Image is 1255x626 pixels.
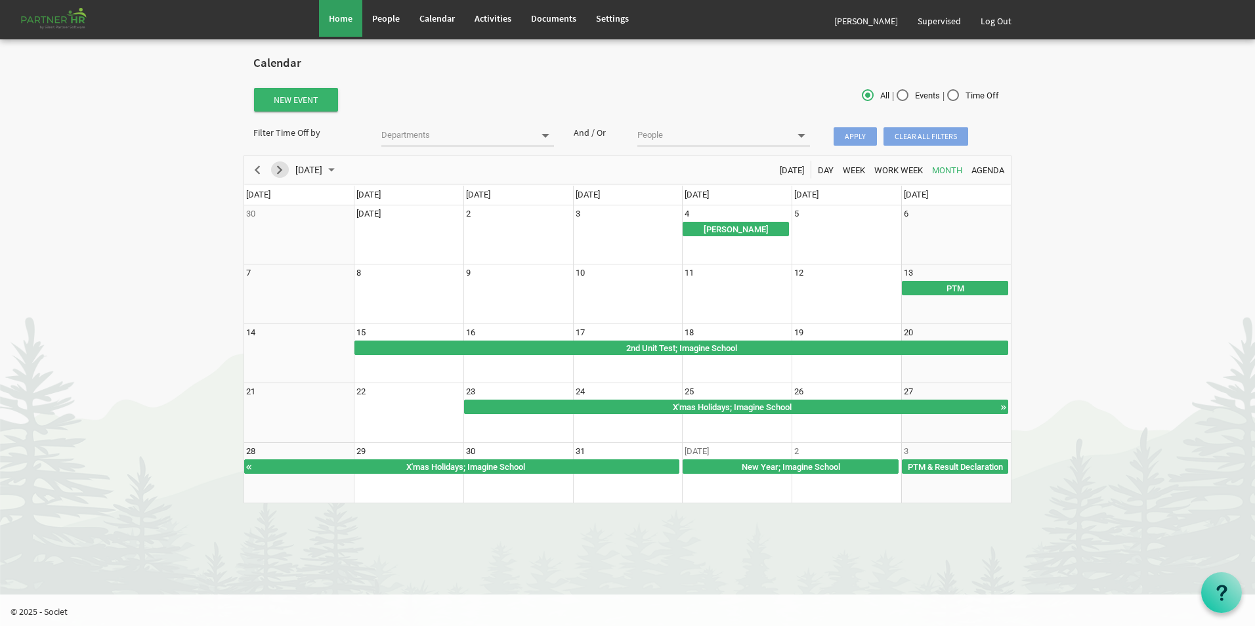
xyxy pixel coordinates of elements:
[904,385,913,398] div: Saturday, December 27, 2025
[794,190,819,199] span: [DATE]
[244,126,372,139] div: Filter Time Off by
[685,326,694,339] div: Thursday, December 18, 2025
[253,460,679,473] div: X'mas Holidays; Imagine School
[246,326,255,339] div: Sunday, December 14, 2025
[381,126,533,144] input: Departments
[683,459,899,474] div: New Year Begin From Thursday, January 1, 2026 at 12:00:00 AM GMT-08:00 Ends At Saturday, January ...
[356,207,381,220] div: Monday, December 1, 2025
[902,281,1008,295] div: PTM Begin From Saturday, December 13, 2025 at 12:00:00 AM GMT-08:00 Ends At Sunday, December 14, ...
[778,162,805,178] span: [DATE]
[794,385,803,398] div: Friday, December 26, 2025
[576,326,585,339] div: Wednesday, December 17, 2025
[794,266,803,280] div: Friday, December 12, 2025
[794,445,799,458] div: Friday, January 2, 2026
[254,88,338,112] button: New Event
[246,385,255,398] div: Sunday, December 21, 2025
[329,12,352,24] span: Home
[466,385,475,398] div: Tuesday, December 23, 2025
[271,161,289,178] button: Next
[465,400,1000,413] div: X'mas Holidays; Imagine School
[918,15,961,27] span: Supervised
[249,161,266,178] button: Previous
[970,162,1006,178] span: Agenda
[824,3,908,39] a: [PERSON_NAME]
[354,341,1009,355] div: 2nd Unit Test Begin From Monday, December 15, 2025 at 12:00:00 AM GMT-08:00 Ends At Sunday, Decem...
[356,190,381,199] span: [DATE]
[244,156,1011,503] schedule: of December 2025
[356,326,366,339] div: Monday, December 15, 2025
[246,190,270,199] span: [DATE]
[246,445,255,458] div: Sunday, December 28, 2025
[596,12,629,24] span: Settings
[902,459,1008,474] div: PTM &amp; Result Declaration Begin From Saturday, January 3, 2026 at 12:00:00 AM GMT-08:00 Ends A...
[576,266,585,280] div: Wednesday, December 10, 2025
[683,460,898,473] div: New Year; Imagine School
[685,385,694,398] div: Thursday, December 25, 2025
[872,161,925,178] button: Work Week
[372,12,400,24] span: People
[930,161,965,178] button: Month
[685,207,689,220] div: Thursday, December 4, 2025
[683,222,789,236] div: Shesha Manabasa Gurubara Begin From Thursday, December 4, 2025 at 12:00:00 AM GMT-08:00 Ends At F...
[834,127,877,146] span: Apply
[969,161,1007,178] button: Agenda
[904,207,908,220] div: Saturday, December 6, 2025
[971,3,1021,39] a: Log Out
[576,207,580,220] div: Wednesday, December 3, 2025
[904,326,913,339] div: Saturday, December 20, 2025
[291,156,343,184] div: December 2025
[253,56,1002,70] h2: Calendar
[531,12,576,24] span: Documents
[931,162,964,178] span: Month
[576,190,600,199] span: [DATE]
[564,126,628,139] div: And / Or
[246,156,268,184] div: previous period
[464,400,1009,414] div: X'mas Holidays Begin From Tuesday, December 23, 2025 at 12:00:00 AM GMT-08:00 Ends At Thursday, J...
[11,605,1255,618] p: © 2025 - Societ
[947,90,999,102] span: Time Off
[419,12,455,24] span: Calendar
[873,162,924,178] span: Work Week
[466,266,471,280] div: Tuesday, December 9, 2025
[356,385,366,398] div: Monday, December 22, 2025
[294,162,324,178] span: [DATE]
[246,207,255,220] div: Sunday, November 30, 2025
[576,445,585,458] div: Wednesday, December 31, 2025
[466,326,475,339] div: Tuesday, December 16, 2025
[794,326,803,339] div: Friday, December 19, 2025
[755,87,1011,106] div: | |
[244,459,679,474] div: X'mas Holidays Begin From Tuesday, December 23, 2025 at 12:00:00 AM GMT-08:00 Ends At Thursday, J...
[904,445,908,458] div: Saturday, January 3, 2026
[637,126,789,144] input: People
[816,161,836,178] button: Day
[356,445,366,458] div: Monday, December 29, 2025
[466,207,471,220] div: Tuesday, December 2, 2025
[883,127,968,146] span: Clear all filters
[841,161,868,178] button: Week
[466,190,490,199] span: [DATE]
[293,161,341,178] button: October 2025
[683,222,788,236] div: [PERSON_NAME]
[685,266,694,280] div: Thursday, December 11, 2025
[475,12,511,24] span: Activities
[897,90,940,102] span: Events
[685,190,709,199] span: [DATE]
[903,282,1008,295] div: PTM
[908,3,971,39] a: Supervised
[576,385,585,398] div: Wednesday, December 24, 2025
[778,161,807,178] button: Today
[268,156,291,184] div: next period
[904,266,913,280] div: Saturday, December 13, 2025
[466,445,475,458] div: Tuesday, December 30, 2025
[862,90,889,102] span: All
[246,266,251,280] div: Sunday, December 7, 2025
[356,266,361,280] div: Monday, December 8, 2025
[841,162,866,178] span: Week
[355,341,1008,354] div: 2nd Unit Test; Imagine School
[817,162,835,178] span: Day
[685,445,709,458] div: Thursday, January 1, 2026
[904,190,928,199] span: [DATE]
[903,460,1008,473] div: PTM & Result Declaration
[794,207,799,220] div: Friday, December 5, 2025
